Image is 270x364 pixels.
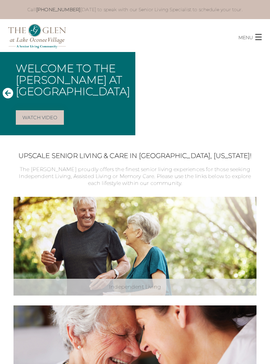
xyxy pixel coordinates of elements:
button: Next Slide [257,88,267,100]
a: [PHONE_NUMBER] [36,7,80,13]
div: Independent Living [13,279,256,296]
button: MENU [238,29,270,41]
h1: Welcome to The [PERSON_NAME] at [GEOGRAPHIC_DATA] [16,63,130,97]
p: MENU [238,34,253,41]
button: Previous Slide [3,88,13,100]
img: The Glen Lake Oconee Home [8,24,66,48]
p: The [PERSON_NAME] proudly offers the finest senior living experiences for those seeking Independe... [13,166,256,187]
a: Watch Video [16,110,64,125]
p: Call [DATE] to speak with our Senior Living Specialist to schedule your tour. [20,7,250,13]
h2: Upscale Senior Living & Care in [GEOGRAPHIC_DATA], [US_STATE]! [13,152,256,160]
